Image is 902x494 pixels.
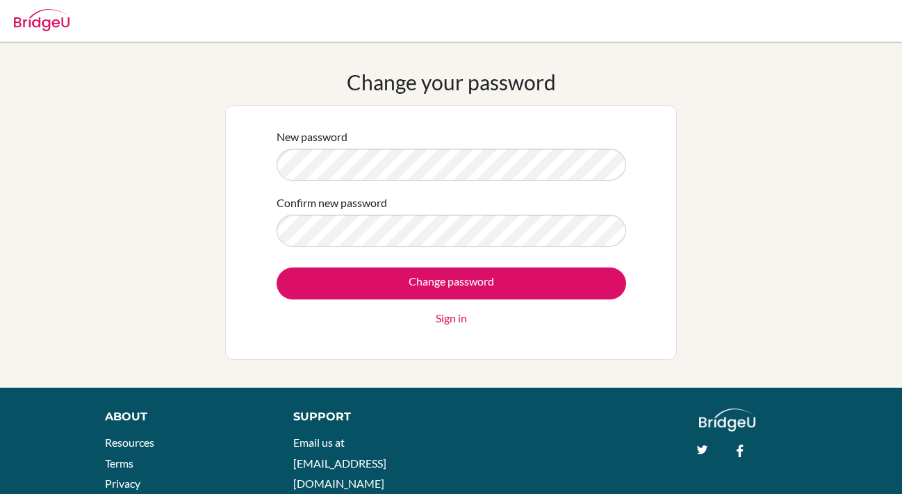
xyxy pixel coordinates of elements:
a: Terms [105,456,133,470]
h1: Change your password [347,69,556,94]
img: Bridge-U [14,9,69,31]
a: Sign in [436,310,467,327]
div: Support [293,409,437,425]
div: About [105,409,263,425]
a: Email us at [EMAIL_ADDRESS][DOMAIN_NAME] [293,436,386,490]
input: Change password [277,267,626,299]
img: logo_white@2x-f4f0deed5e89b7ecb1c2cc34c3e3d731f90f0f143d5ea2071677605dd97b5244.png [699,409,755,431]
a: Resources [105,436,154,449]
label: Confirm new password [277,195,387,211]
label: New password [277,129,347,145]
a: Privacy [105,477,140,490]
